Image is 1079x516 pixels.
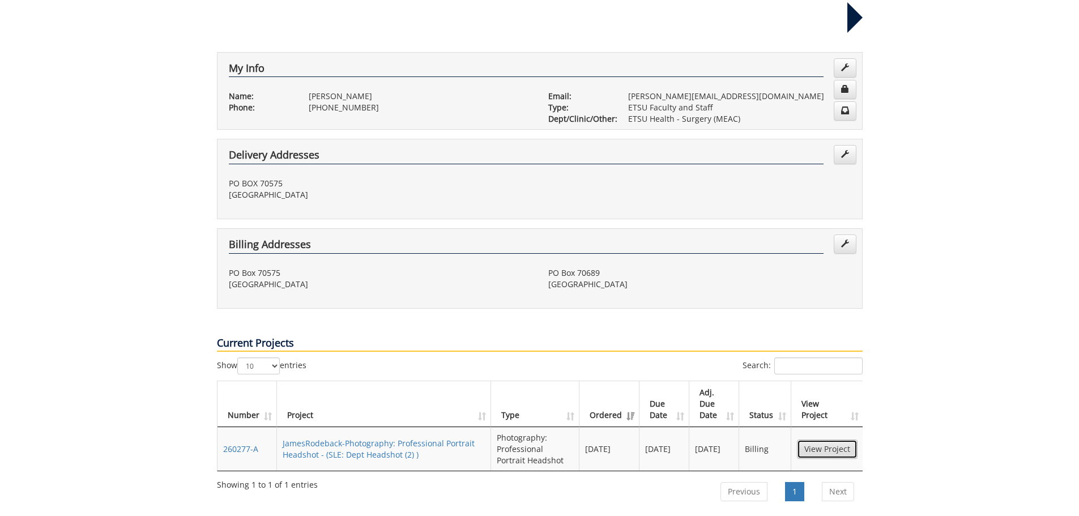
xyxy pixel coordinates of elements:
[743,357,863,374] label: Search:
[229,63,824,78] h4: My Info
[229,267,531,279] p: PO Box 70575
[639,381,689,427] th: Due Date: activate to sort column ascending
[579,381,639,427] th: Ordered: activate to sort column ascending
[283,438,475,460] a: JamesRodeback-Photography: Professional Portrait Headshot - (SLE: Dept Headshot (2) )
[628,113,851,125] p: ETSU Health - Surgery (MEAC)
[785,482,804,501] a: 1
[229,279,531,290] p: [GEOGRAPHIC_DATA]
[217,336,863,352] p: Current Projects
[217,381,277,427] th: Number: activate to sort column ascending
[217,475,318,491] div: Showing 1 to 1 of 1 entries
[229,91,292,102] p: Name:
[791,381,863,427] th: View Project: activate to sort column ascending
[720,482,767,501] a: Previous
[797,440,858,459] a: View Project
[628,91,851,102] p: [PERSON_NAME][EMAIL_ADDRESS][DOMAIN_NAME]
[639,427,689,471] td: [DATE]
[548,102,611,113] p: Type:
[548,91,611,102] p: Email:
[822,482,854,501] a: Next
[834,101,856,121] a: Change Communication Preferences
[774,357,863,374] input: Search:
[548,267,851,279] p: PO Box 70689
[491,427,579,471] td: Photography: Professional Portrait Headshot
[628,102,851,113] p: ETSU Faculty and Staff
[834,80,856,99] a: Change Password
[229,178,531,189] p: PO BOX 70575
[277,381,492,427] th: Project: activate to sort column ascending
[548,113,611,125] p: Dept/Clinic/Other:
[229,102,292,113] p: Phone:
[689,381,739,427] th: Adj. Due Date: activate to sort column ascending
[689,427,739,471] td: [DATE]
[223,443,258,454] a: 260277-A
[834,145,856,164] a: Edit Addresses
[739,427,791,471] td: Billing
[229,239,824,254] h4: Billing Addresses
[491,381,579,427] th: Type: activate to sort column ascending
[548,279,851,290] p: [GEOGRAPHIC_DATA]
[579,427,639,471] td: [DATE]
[237,357,280,374] select: Showentries
[739,381,791,427] th: Status: activate to sort column ascending
[309,91,531,102] p: [PERSON_NAME]
[229,150,824,164] h4: Delivery Addresses
[217,357,306,374] label: Show entries
[834,58,856,78] a: Edit Info
[229,189,531,201] p: [GEOGRAPHIC_DATA]
[309,102,531,113] p: [PHONE_NUMBER]
[834,234,856,254] a: Edit Addresses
